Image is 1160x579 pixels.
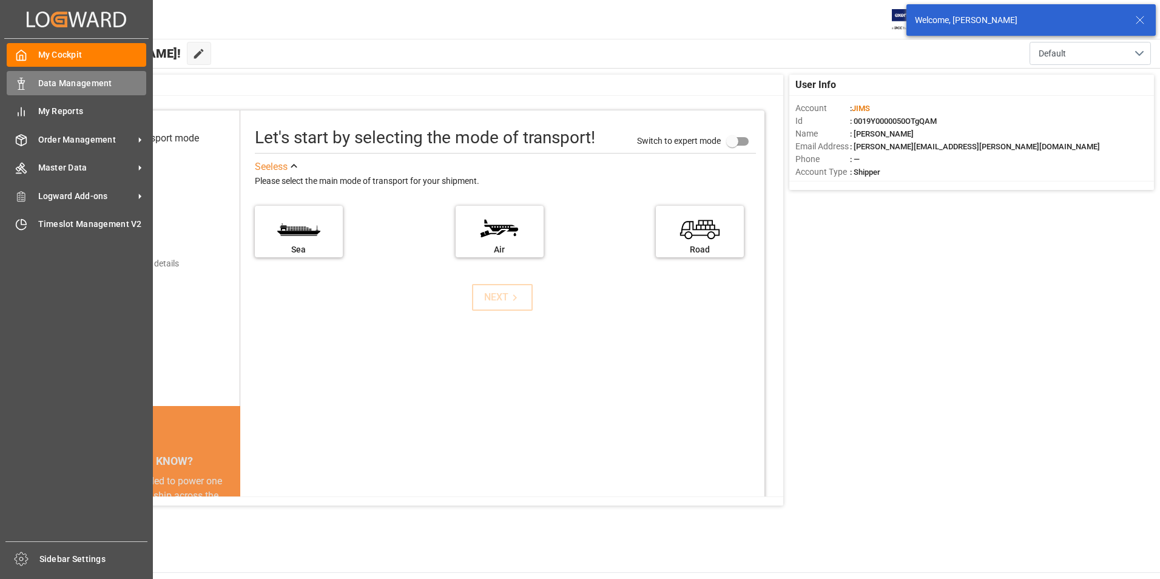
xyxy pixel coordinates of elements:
[7,212,146,236] a: Timeslot Management V2
[50,42,181,65] span: Hello [PERSON_NAME]!
[103,257,179,270] div: Add shipping details
[223,474,240,576] button: next slide / item
[38,77,147,90] span: Data Management
[795,102,850,115] span: Account
[795,78,836,92] span: User Info
[39,553,148,566] span: Sidebar Settings
[795,153,850,166] span: Phone
[795,166,850,178] span: Account Type
[38,218,147,231] span: Timeslot Management V2
[472,284,533,311] button: NEXT
[484,290,521,305] div: NEXT
[915,14,1124,27] div: Welcome, [PERSON_NAME]
[462,243,538,256] div: Air
[850,117,937,126] span: : 0019Y0000050OTgQAM
[38,105,147,118] span: My Reports
[850,129,914,138] span: : [PERSON_NAME]
[662,243,738,256] div: Road
[38,161,134,174] span: Master Data
[795,115,850,127] span: Id
[38,190,134,203] span: Logward Add-ons
[1030,42,1151,65] button: open menu
[850,142,1100,151] span: : [PERSON_NAME][EMAIL_ADDRESS][PERSON_NAME][DOMAIN_NAME]
[795,127,850,140] span: Name
[892,9,934,30] img: Exertis%20JAM%20-%20Email%20Logo.jpg_1722504956.jpg
[637,135,721,145] span: Switch to expert mode
[261,243,337,256] div: Sea
[255,160,288,174] div: See less
[7,43,146,67] a: My Cockpit
[850,155,860,164] span: : —
[255,174,756,189] div: Please select the main mode of transport for your shipment.
[850,168,880,177] span: : Shipper
[1039,47,1066,60] span: Default
[38,134,134,146] span: Order Management
[850,104,870,113] span: :
[7,71,146,95] a: Data Management
[795,140,850,153] span: Email Address
[852,104,870,113] span: JIMS
[255,125,595,151] div: Let's start by selecting the mode of transport!
[38,49,147,61] span: My Cockpit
